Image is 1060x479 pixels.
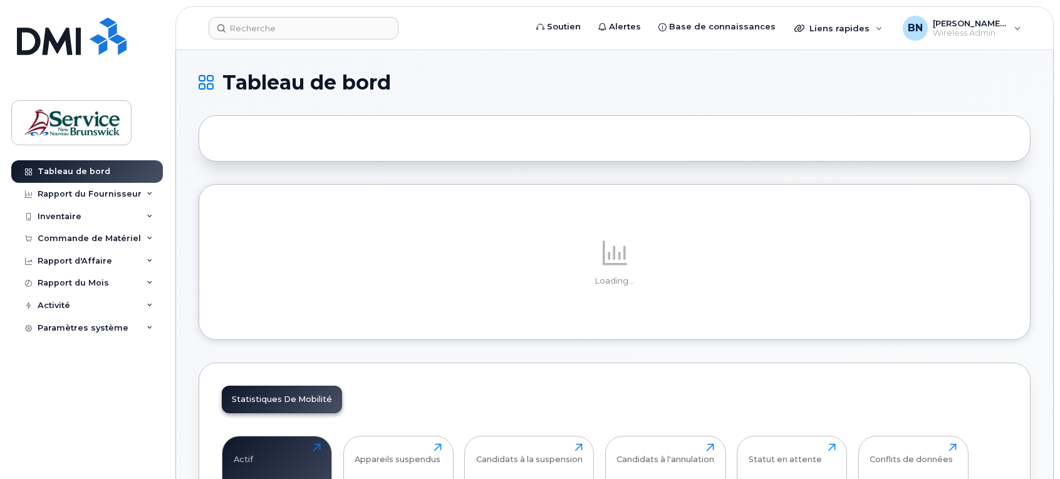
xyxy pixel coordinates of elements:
[222,276,1007,287] p: Loading...
[749,443,822,464] div: Statut en attente
[476,443,583,464] div: Candidats à la suspension
[616,443,714,464] div: Candidats à l'annulation
[355,443,440,464] div: Appareils suspendus
[234,443,253,464] div: Actif
[222,73,391,92] span: Tableau de bord
[870,443,953,464] div: Conflits de données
